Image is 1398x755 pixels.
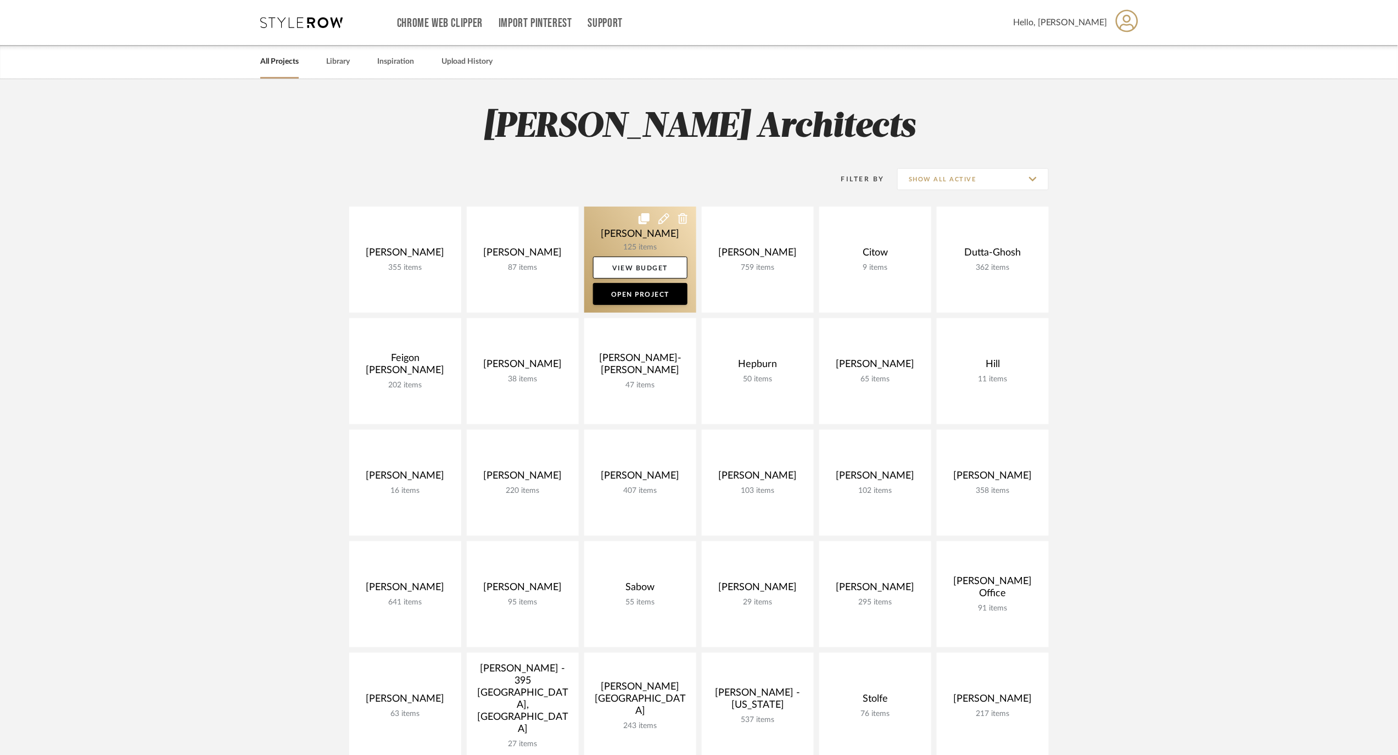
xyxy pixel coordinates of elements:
div: Stolfe [828,693,922,709]
div: Hill [946,358,1040,375]
div: [PERSON_NAME] [476,247,570,263]
div: [PERSON_NAME] [711,470,805,486]
div: 95 items [476,598,570,607]
h2: [PERSON_NAME] Architects [304,107,1094,148]
span: Hello, [PERSON_NAME] [1013,16,1108,29]
div: [PERSON_NAME] Office [946,575,1040,604]
a: Upload History [441,54,493,69]
div: Feigon [PERSON_NAME] [358,352,452,381]
div: 91 items [946,604,1040,613]
div: 537 items [711,715,805,725]
div: [PERSON_NAME] [358,581,452,598]
div: 355 items [358,263,452,273]
div: 29 items [711,598,805,607]
div: Filter By [827,174,885,185]
div: [PERSON_NAME] [593,470,687,486]
div: 55 items [593,598,687,607]
div: 759 items [711,263,805,273]
div: [PERSON_NAME] [711,581,805,598]
div: [PERSON_NAME] [711,247,805,263]
div: Sabow [593,581,687,598]
div: 63 items [358,709,452,719]
div: [PERSON_NAME] [828,358,922,375]
a: Inspiration [377,54,414,69]
div: 202 items [358,381,452,390]
div: [PERSON_NAME] [946,470,1040,486]
div: [PERSON_NAME] [476,470,570,486]
div: 27 items [476,740,570,749]
div: 47 items [593,381,687,390]
div: 65 items [828,375,922,384]
div: [PERSON_NAME][GEOGRAPHIC_DATA] [593,681,687,721]
a: Open Project [593,283,687,305]
div: 220 items [476,486,570,496]
div: Citow [828,247,922,263]
div: 243 items [593,721,687,731]
div: [PERSON_NAME] [358,693,452,709]
div: 217 items [946,709,1040,719]
a: Chrome Web Clipper [397,19,483,28]
div: Dutta-Ghosh [946,247,1040,263]
div: [PERSON_NAME] [358,470,452,486]
a: Support [588,19,623,28]
div: 295 items [828,598,922,607]
div: [PERSON_NAME] [946,693,1040,709]
div: [PERSON_NAME] - 395 [GEOGRAPHIC_DATA], [GEOGRAPHIC_DATA] [476,663,570,740]
div: [PERSON_NAME] [476,358,570,375]
div: [PERSON_NAME] [828,470,922,486]
a: Import Pinterest [499,19,572,28]
div: [PERSON_NAME] [358,247,452,263]
a: All Projects [260,54,299,69]
div: 11 items [946,375,1040,384]
div: [PERSON_NAME] - [US_STATE] [711,687,805,715]
div: [PERSON_NAME] [476,581,570,598]
div: 16 items [358,486,452,496]
div: 641 items [358,598,452,607]
div: 103 items [711,486,805,496]
div: Hepburn [711,358,805,375]
div: 76 items [828,709,922,719]
div: 38 items [476,375,570,384]
div: 358 items [946,486,1040,496]
a: View Budget [593,257,687,279]
div: 50 items [711,375,805,384]
a: Library [326,54,350,69]
div: 407 items [593,486,687,496]
div: 362 items [946,263,1040,273]
div: 102 items [828,486,922,496]
div: 87 items [476,263,570,273]
div: 9 items [828,263,922,273]
div: [PERSON_NAME] [828,581,922,598]
div: [PERSON_NAME]-[PERSON_NAME] [593,352,687,381]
